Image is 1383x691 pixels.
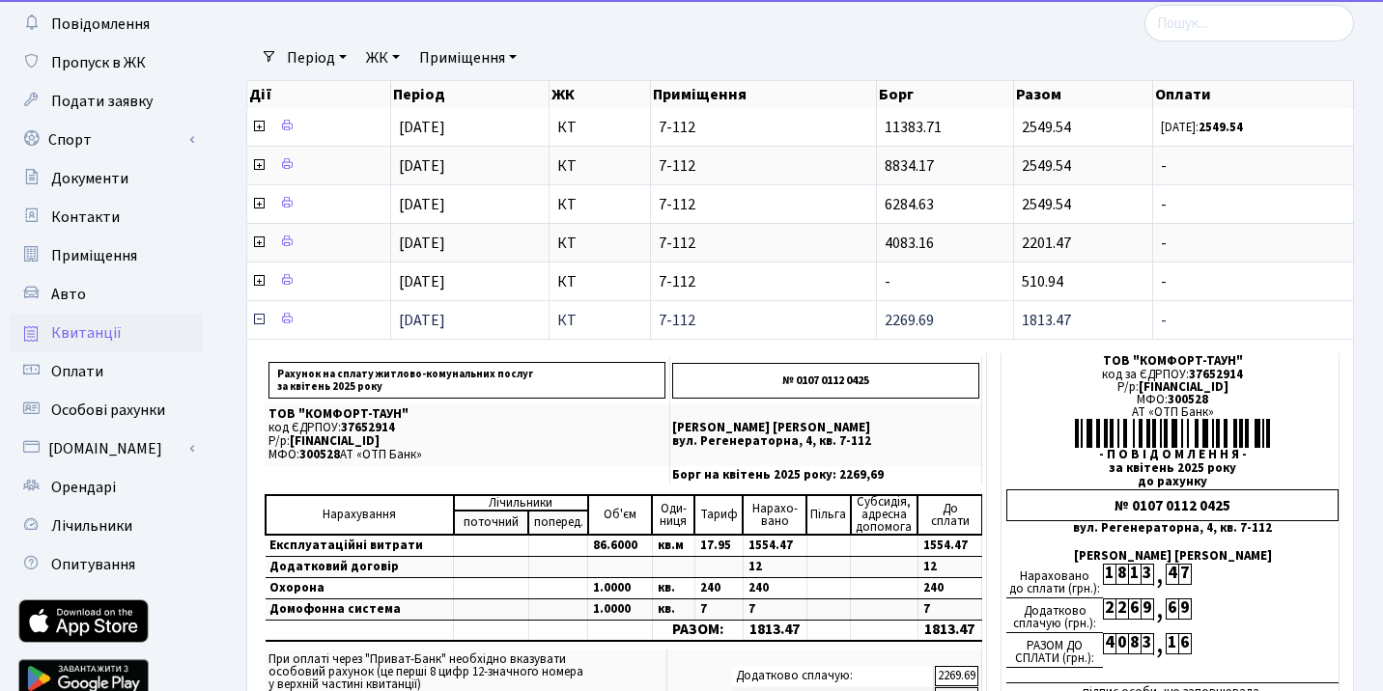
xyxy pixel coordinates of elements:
[557,197,643,212] span: КТ
[885,310,934,331] span: 2269.69
[1022,155,1071,177] span: 2549.54
[732,666,934,686] td: Додатково сплачую:
[1141,598,1153,620] div: 9
[694,578,743,599] td: 240
[851,495,918,535] td: Субсидія, адресна допомога
[694,535,743,557] td: 17.95
[743,621,806,641] td: 1813.47
[659,235,868,251] span: 7-112
[51,322,122,344] span: Квитанції
[1178,598,1191,620] div: 9
[885,117,942,138] span: 11383.71
[1199,119,1243,136] b: 2549.54
[399,233,445,254] span: [DATE]
[1006,550,1339,563] div: [PERSON_NAME] [PERSON_NAME]
[885,233,934,254] span: 4083.16
[694,599,743,621] td: 7
[651,81,877,108] th: Приміщення
[268,449,665,461] p: МФО: АТ «ОТП Банк»
[411,41,524,74] a: Приміщення
[588,535,652,557] td: 86.6000
[1178,633,1191,654] div: 6
[247,81,391,108] th: Дії
[743,578,806,599] td: 240
[1006,381,1339,394] div: Р/р:
[1006,369,1339,381] div: код за ЄДРПОУ:
[550,81,652,108] th: ЖК
[1022,117,1071,138] span: 2549.54
[743,557,806,578] td: 12
[399,310,445,331] span: [DATE]
[399,117,445,138] span: [DATE]
[557,235,643,251] span: КТ
[917,578,981,599] td: 240
[652,578,694,599] td: кв.
[557,120,643,135] span: КТ
[557,274,643,290] span: КТ
[299,446,340,463] span: 300528
[454,495,588,511] td: Лічильники
[10,5,203,43] a: Повідомлення
[652,495,694,535] td: Оди- ниця
[51,168,128,189] span: Документи
[10,121,203,159] a: Спорт
[672,435,979,448] p: вул. Регенераторна, 4, кв. 7-112
[454,511,529,535] td: поточний
[10,507,203,545] a: Лічильники
[10,236,203,275] a: Приміщення
[1166,633,1178,654] div: 1
[51,284,86,305] span: Авто
[10,391,203,429] a: Особові рахунки
[1022,233,1071,254] span: 2201.47
[557,158,643,174] span: КТ
[652,535,694,557] td: кв.м
[266,599,454,621] td: Домофонна система
[1022,194,1071,215] span: 2549.54
[266,578,454,599] td: Охорона
[268,435,665,448] p: Р/р:
[1153,633,1166,655] div: ,
[10,314,203,352] a: Квитанції
[1144,5,1354,41] input: Пошук...
[672,422,979,434] p: [PERSON_NAME] [PERSON_NAME]
[1006,564,1103,598] div: Нараховано до сплати (грн.):
[10,43,203,82] a: Пропуск в ЖК
[1022,271,1063,292] span: 510.94
[51,52,146,73] span: Пропуск в ЖК
[743,599,806,621] td: 7
[10,198,203,236] a: Контакти
[51,245,137,266] span: Приміщення
[917,599,981,621] td: 7
[268,422,665,434] p: код ЄДРПОУ:
[1153,81,1354,108] th: Оплати
[1006,598,1103,633] div: Додатково сплачую (грн.):
[1103,564,1115,585] div: 1
[659,158,868,174] span: 7-112
[10,545,203,584] a: Опитування
[652,621,743,641] td: РАЗОМ:
[51,207,120,228] span: Контакти
[266,495,454,535] td: Нарахування
[1115,633,1128,654] div: 0
[10,159,203,198] a: Документи
[917,621,981,641] td: 1813.47
[1006,462,1339,475] div: за квітень 2025 року
[1161,274,1345,290] span: -
[743,535,806,557] td: 1554.47
[885,271,890,292] span: -
[1128,633,1141,654] div: 8
[341,419,395,436] span: 37652914
[51,361,103,382] span: Оплати
[694,495,743,535] td: Тариф
[659,197,868,212] span: 7-112
[1006,355,1339,368] div: ТОВ "КОМФОРТ-ТАУН"
[268,362,665,399] p: Рахунок на сплату житлово-комунальних послуг за квітень 2025 року
[51,91,153,112] span: Подати заявку
[399,194,445,215] span: [DATE]
[1166,564,1178,585] div: 4
[10,429,203,468] a: [DOMAIN_NAME]
[1161,158,1345,174] span: -
[885,155,934,177] span: 8834.17
[1139,378,1228,396] span: [FINANCIAL_ID]
[588,495,652,535] td: Об'єм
